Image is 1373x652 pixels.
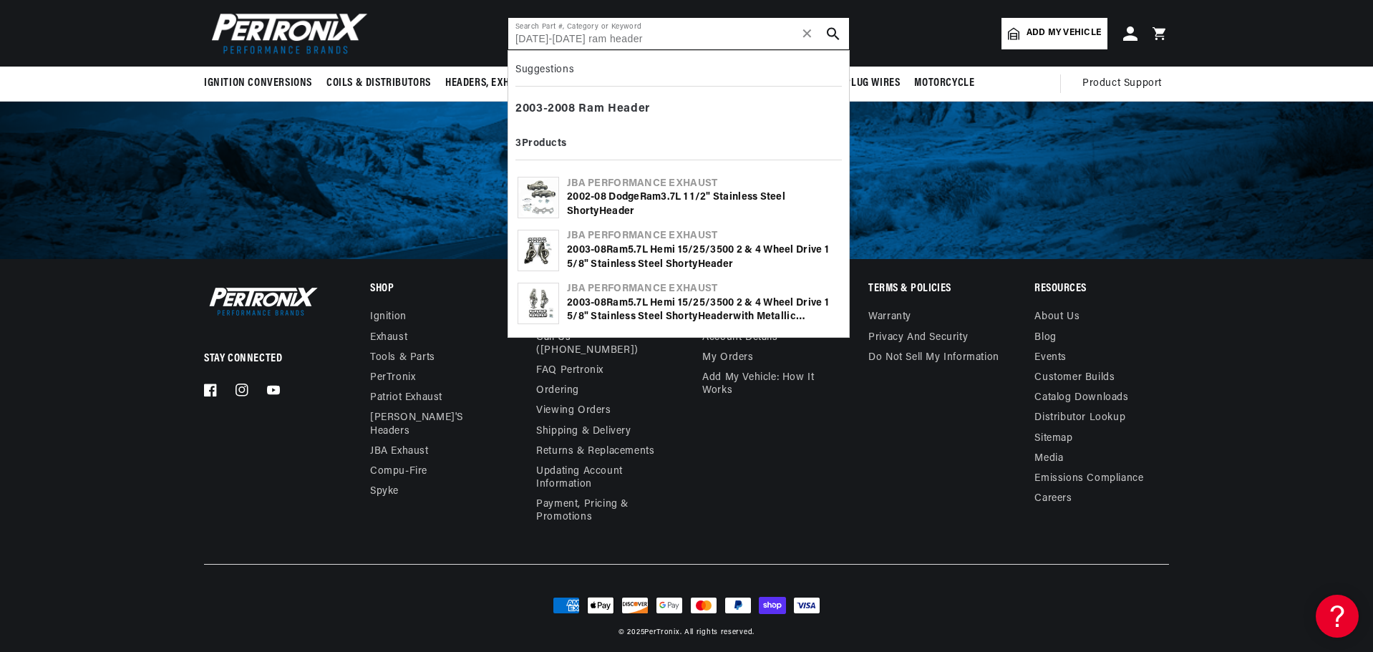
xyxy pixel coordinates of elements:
[567,229,840,243] div: JBA Performance Exhaust
[204,9,369,58] img: Pertronix
[1034,328,1056,348] a: Blog
[702,368,836,401] a: Add My Vehicle: How It Works
[370,408,493,441] a: [PERSON_NAME]'s Headers
[868,348,999,368] a: Do not sell my information
[1034,388,1128,408] a: Catalog Downloads
[370,482,399,502] a: Spyke
[370,328,407,348] a: Exhaust
[606,298,628,308] b: Ram
[204,351,324,366] p: Stay Connected
[370,388,442,408] a: Patriot Exhaust
[698,311,734,322] b: Header
[204,76,312,91] span: Ignition Conversions
[515,138,567,149] b: 3 Products
[567,296,840,324] div: -08 5.7L Hemi 15/25/3500 2 & 4 Wheel Drive 1 5/8" Stainless Steel Shorty with Metallic Ceramic Co...
[370,311,407,327] a: Ignition
[578,103,604,115] b: Ram
[640,192,661,203] b: Ram
[445,76,613,91] span: Headers, Exhausts & Components
[684,628,755,636] small: All rights reserved.
[567,190,840,218] div: 2002-08 Dodge 3.7L 1 1/2" Stainless Steel Shorty
[567,177,840,191] div: JBA Performance Exhaust
[204,67,319,100] summary: Ignition Conversions
[438,67,620,100] summary: Headers, Exhausts & Components
[618,628,681,636] small: © 2025 .
[518,288,558,318] img: 2003-08 Ram 5.7L Hemi 15/25/3500 2 & 4 Wheel Drive 1 5/8" Stainless Steel Shorty Header with Meta...
[536,462,659,495] a: Updating Account Information
[806,67,908,100] summary: Spark Plug Wires
[536,495,670,527] a: Payment, Pricing & Promotions
[515,103,543,115] b: 2003
[567,243,840,271] div: -08 5.7L Hemi 15/25/3500 2 & 4 Wheel Drive 1 5/8" Stainless Steel Shorty
[1034,449,1063,469] a: Media
[1082,76,1162,92] span: Product Support
[868,311,911,327] a: Warranty
[1034,469,1143,489] a: Emissions compliance
[608,103,650,115] b: Header
[515,97,842,122] div: -
[1034,368,1115,388] a: Customer Builds
[813,76,901,91] span: Spark Plug Wires
[536,328,659,361] a: Call Us ([PHONE_NUMBER])
[599,206,635,217] b: Header
[606,245,628,256] b: Ram
[1034,348,1067,368] a: Events
[370,462,427,482] a: Compu-Fire
[370,368,415,388] a: PerTronix
[702,348,753,368] a: My orders
[1082,67,1169,101] summary: Product Support
[1034,408,1125,428] a: Distributor Lookup
[1034,429,1072,449] a: Sitemap
[548,103,576,115] b: 2008
[702,328,777,348] a: Account details
[1034,311,1080,327] a: About Us
[868,328,968,348] a: Privacy and Security
[907,67,981,100] summary: Motorcycle
[518,235,558,266] img: 2003-08 Ram 5.7L Hemi 15/25/3500 2 & 4 Wheel Drive 1 5/8" Stainless Steel Shorty Header
[518,177,558,218] img: 2002-08 Dodge Ram 3.7L 1 1/2" Stainless Steel Shorty Header
[818,18,849,49] button: search button
[698,259,734,270] b: Header
[536,361,603,381] a: FAQ Pertronix
[1027,26,1101,40] span: Add my vehicle
[370,348,435,368] a: Tools & Parts
[204,284,319,318] img: Pertronix
[567,298,591,308] b: 2003
[370,442,429,462] a: JBA Exhaust
[536,381,579,401] a: Ordering
[644,628,679,636] a: PerTronix
[536,442,654,462] a: Returns & Replacements
[567,282,840,296] div: JBA Performance Exhaust
[515,58,842,87] div: Suggestions
[536,401,611,421] a: Viewing Orders
[1001,18,1107,49] a: Add my vehicle
[319,67,438,100] summary: Coils & Distributors
[1034,489,1072,509] a: Careers
[536,422,631,442] a: Shipping & Delivery
[326,76,431,91] span: Coils & Distributors
[508,18,849,49] input: Search Part #, Category or Keyword
[567,245,591,256] b: 2003
[914,76,974,91] span: Motorcycle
